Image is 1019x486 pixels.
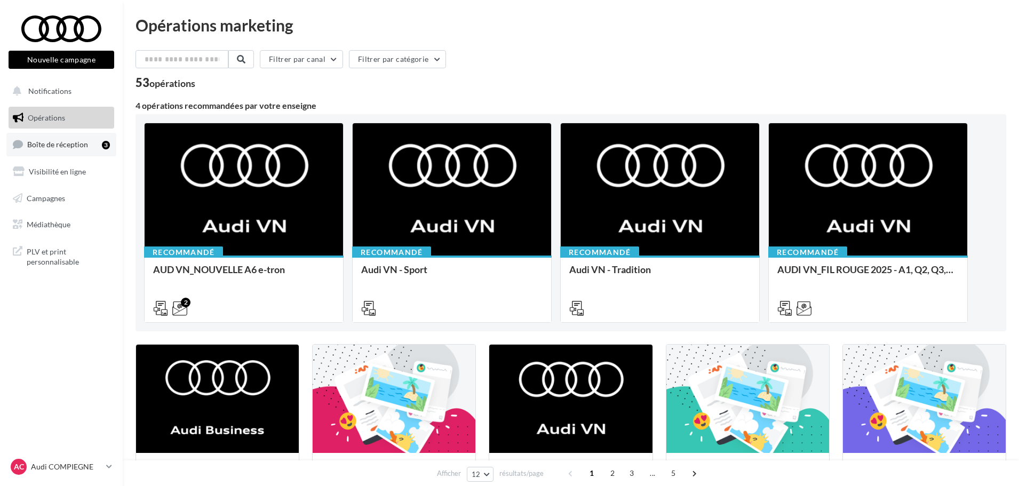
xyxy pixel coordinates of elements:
[136,77,195,89] div: 53
[6,161,116,183] a: Visibilité en ligne
[583,465,600,482] span: 1
[27,140,88,149] span: Boîte de réception
[352,246,431,258] div: Recommandé
[560,246,639,258] div: Recommandé
[6,80,112,102] button: Notifications
[665,465,682,482] span: 5
[149,78,195,88] div: opérations
[28,113,65,122] span: Opérations
[9,457,114,477] a: AC Audi COMPIEGNE
[136,17,1006,33] div: Opérations marketing
[27,244,110,267] span: PLV et print personnalisable
[6,107,116,129] a: Opérations
[623,465,640,482] span: 3
[499,468,544,479] span: résultats/page
[6,240,116,272] a: PLV et print personnalisable
[6,133,116,156] a: Boîte de réception3
[136,101,1006,110] div: 4 opérations recommandées par votre enseigne
[153,264,335,285] div: AUD VN_NOUVELLE A6 e-tron
[6,187,116,210] a: Campagnes
[361,264,543,285] div: Audi VN - Sport
[29,167,86,176] span: Visibilité en ligne
[28,86,71,95] span: Notifications
[27,193,65,202] span: Campagnes
[437,468,461,479] span: Afficher
[144,246,223,258] div: Recommandé
[768,246,847,258] div: Recommandé
[27,220,70,229] span: Médiathèque
[472,470,481,479] span: 12
[604,465,621,482] span: 2
[644,465,661,482] span: ...
[569,264,751,285] div: Audi VN - Tradition
[181,298,190,307] div: 2
[31,461,102,472] p: Audi COMPIEGNE
[9,51,114,69] button: Nouvelle campagne
[260,50,343,68] button: Filtrer par canal
[349,50,446,68] button: Filtrer par catégorie
[777,264,959,285] div: AUDI VN_FIL ROUGE 2025 - A1, Q2, Q3, Q5 et Q4 e-tron
[467,467,494,482] button: 12
[102,141,110,149] div: 3
[6,213,116,236] a: Médiathèque
[14,461,24,472] span: AC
